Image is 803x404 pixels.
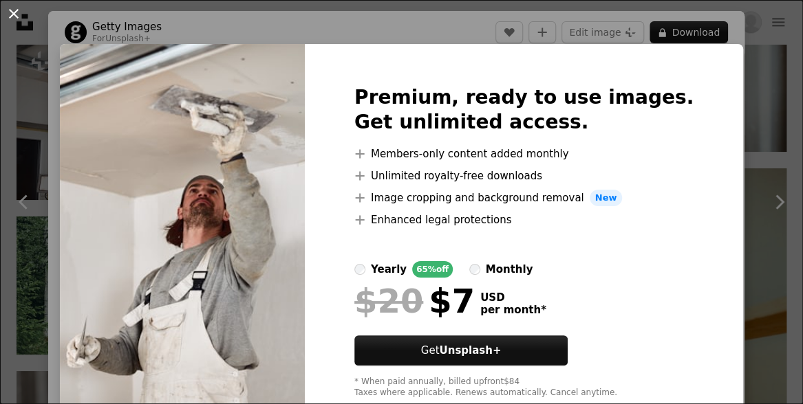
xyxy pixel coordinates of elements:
[480,291,546,304] span: USD
[354,212,694,228] li: Enhanced legal protections
[354,283,475,319] div: $7
[354,283,423,319] span: $20
[480,304,546,316] span: per month *
[354,190,694,206] li: Image cropping and background removal
[354,335,568,366] a: GetUnsplash+
[439,344,501,357] strong: Unsplash+
[354,377,694,399] div: * When paid annually, billed upfront $84 Taxes where applicable. Renews automatically. Cancel any...
[412,261,453,278] div: 65% off
[354,85,694,135] h2: Premium, ready to use images. Get unlimited access.
[354,146,694,162] li: Members-only content added monthly
[590,190,623,206] span: New
[354,168,694,184] li: Unlimited royalty-free downloads
[486,261,533,278] div: monthly
[371,261,407,278] div: yearly
[354,264,365,275] input: yearly65%off
[469,264,480,275] input: monthly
